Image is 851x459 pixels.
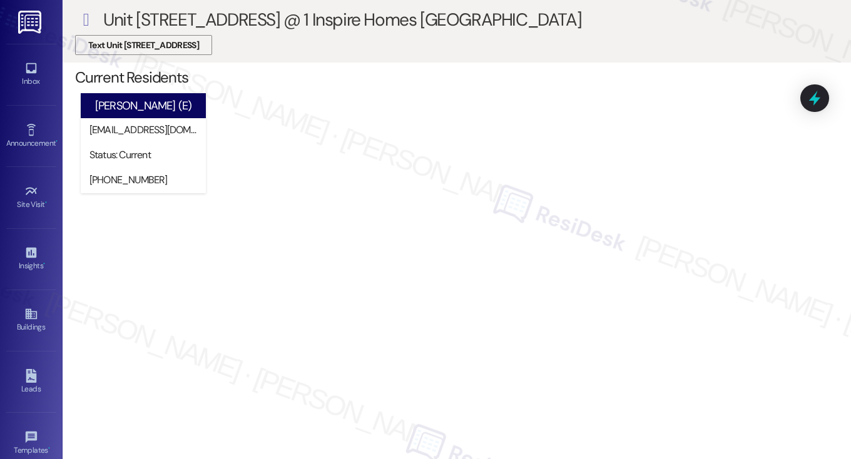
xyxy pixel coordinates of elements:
[45,198,47,207] span: •
[56,137,58,146] span: •
[103,13,581,26] div: Unit [STREET_ADDRESS] @ 1 Inspire Homes [GEOGRAPHIC_DATA]
[18,11,44,34] img: ResiDesk Logo
[95,99,191,113] div: [PERSON_NAME] (E)
[6,181,56,214] a: Site Visit •
[89,123,203,136] div: [EMAIL_ADDRESS][DOMAIN_NAME]
[43,260,45,268] span: •
[89,148,203,161] div: Status: Current
[6,303,56,337] a: Buildings
[75,8,97,33] i: 
[6,58,56,91] a: Inbox
[89,173,203,186] div: [PHONE_NUMBER]
[88,39,199,52] span: Text Unit [STREET_ADDRESS]
[6,365,56,399] a: Leads
[75,35,212,55] button: Text Unit [STREET_ADDRESS]
[48,444,50,453] span: •
[75,71,851,84] div: Current Residents
[6,242,56,276] a: Insights •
